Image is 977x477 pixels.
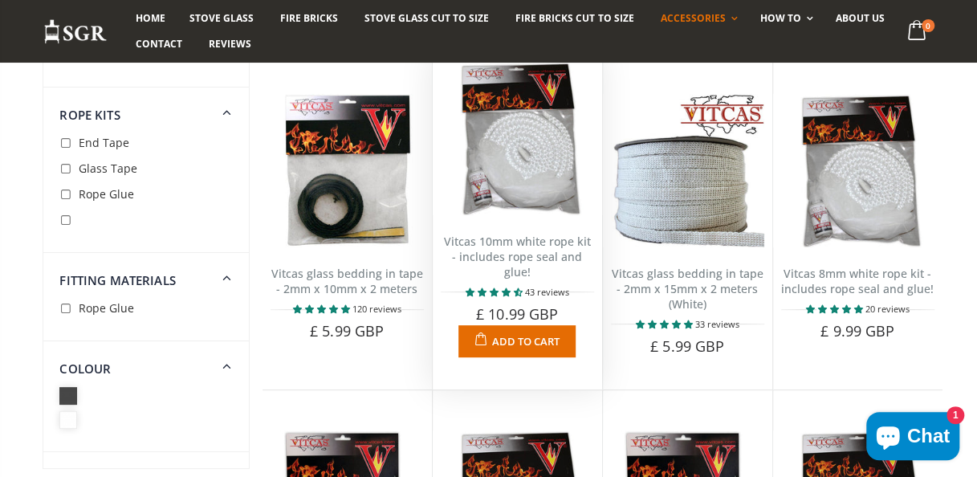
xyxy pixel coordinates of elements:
span: Fire Bricks Cut To Size [515,11,633,25]
a: Stove Glass Cut To Size [352,6,501,31]
span: 20 reviews [865,303,910,315]
span: About us [836,11,885,25]
img: Vitcas stove glass bedding in tape [611,94,764,247]
span: How To [760,11,801,25]
span: 0 [922,19,934,32]
a: Vitcas 10mm white rope kit - includes rope seal and glue! [444,234,591,279]
span: 33 reviews [695,318,739,330]
img: Stove Glass Replacement [43,18,108,45]
a: Stove Glass [177,6,266,31]
a: 0 [901,16,934,47]
span: 4.85 stars [293,303,352,315]
span: 4.67 stars [466,286,525,298]
span: Rope Kits [59,107,120,123]
span: £ 9.99 GBP [820,321,894,340]
span: £ 5.99 GBP [650,336,724,356]
button: Add to Cart [458,325,575,357]
a: Reviews [197,31,263,57]
span: Reviews [209,37,251,51]
a: About us [824,6,897,31]
a: Accessories [648,6,745,31]
span: Stove Glass Cut To Size [364,11,489,25]
span: Contact [136,37,182,51]
span: White [59,411,80,426]
span: Fire Bricks [280,11,338,25]
img: Vitcas stove glass bedding in tape [271,94,424,247]
a: Vitcas glass bedding in tape - 2mm x 15mm x 2 meters (White) [612,266,763,312]
span: Colour [59,361,111,377]
span: Fitting Materials [59,272,176,288]
span: 120 reviews [352,303,401,315]
img: Vitcas white rope, glue and gloves kit 10mm [441,62,594,215]
span: Home [136,11,165,25]
span: Accessories [660,11,725,25]
span: Glass Tape [79,161,137,176]
span: End Tape [79,135,129,150]
a: Fire Bricks Cut To Size [503,6,645,31]
span: Black [59,387,80,402]
a: Home [124,6,177,31]
a: Vitcas 8mm white rope kit - includes rope seal and glue! [781,266,934,296]
span: £ 10.99 GBP [476,304,558,324]
a: Contact [124,31,194,57]
span: Rope Glue [79,186,134,202]
span: Add to Cart [492,334,560,349]
span: £ 5.99 GBP [310,321,384,340]
span: Rope Glue [79,300,134,316]
span: Stove Glass [189,11,254,25]
a: How To [748,6,821,31]
inbox-online-store-chat: Shopify online store chat [861,412,964,464]
span: 43 reviews [525,286,569,298]
span: 4.88 stars [636,318,695,330]
a: Vitcas glass bedding in tape - 2mm x 10mm x 2 meters [271,266,423,296]
img: Vitcas white rope, glue and gloves kit 8mm [781,94,934,247]
a: Fire Bricks [268,6,350,31]
span: 4.90 stars [806,303,865,315]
